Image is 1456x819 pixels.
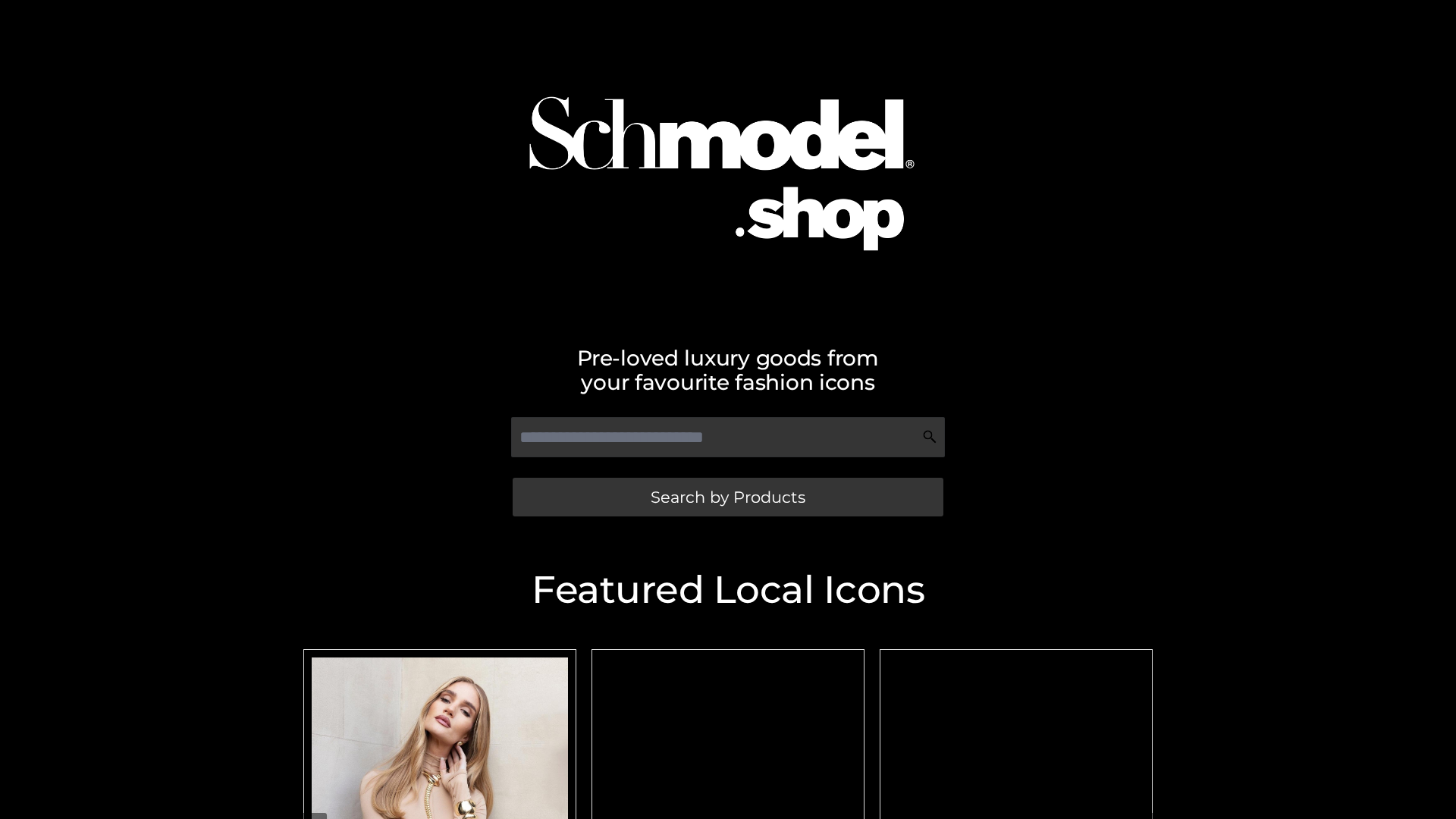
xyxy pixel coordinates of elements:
h2: Featured Local Icons​ [296,571,1160,609]
h2: Pre-loved luxury goods from your favourite fashion icons [296,346,1160,394]
img: Search Icon [922,429,937,444]
a: Search by Products [513,478,943,516]
span: Search by Products [651,489,805,505]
